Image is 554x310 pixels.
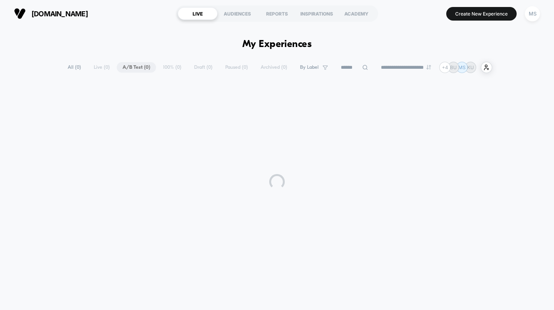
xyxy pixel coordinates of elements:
[32,10,88,18] span: [DOMAIN_NAME]
[458,64,466,70] p: MS
[12,7,90,20] button: [DOMAIN_NAME]
[257,7,297,20] div: REPORTS
[297,7,337,20] div: INSPIRATIONS
[446,7,517,21] button: Create New Experience
[337,7,376,20] div: ACADEMY
[426,65,431,70] img: end
[62,62,87,73] span: All ( 0 )
[178,7,217,20] div: LIVE
[300,64,319,70] span: By Label
[450,64,457,70] p: BU
[242,39,312,50] h1: My Experiences
[439,62,451,73] div: + 4
[467,64,474,70] p: KU
[525,6,540,21] div: MS
[522,6,542,22] button: MS
[217,7,257,20] div: AUDIENCES
[14,8,26,19] img: Visually logo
